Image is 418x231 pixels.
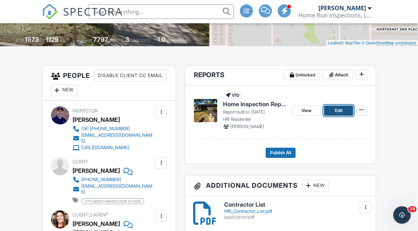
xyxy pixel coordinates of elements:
[81,177,121,183] div: [PHONE_NUMBER]
[42,65,176,101] h3: People
[393,206,411,224] iframe: Intercom live chat
[81,183,153,195] div: [EMAIL_ADDRESS][DOMAIN_NAME]
[46,36,59,43] div: 1129
[94,70,166,81] div: Disable Client CC Email
[224,202,367,220] a: Contractor List HRI_Contractor_List.pdf application/pdf
[77,37,92,43] span: Lot Size
[224,202,367,208] h6: Contractor List
[81,132,153,144] div: [EMAIL_ADDRESS][DOMAIN_NAME]
[63,4,123,19] span: SPECTORA
[185,175,376,196] h3: Additional Documents
[73,176,153,183] a: [PHONE_NUMBER]
[362,41,416,45] a: © OpenStreetMap contributors
[73,144,153,151] a: [URL][DOMAIN_NAME]
[326,40,418,46] div: |
[81,145,129,151] div: [URL][DOMAIN_NAME]
[51,84,78,96] div: New
[73,165,120,176] div: [PERSON_NAME]
[328,41,340,45] a: Leaflet
[298,12,371,19] div: Home Run Inspections, LLC
[73,183,153,195] a: [EMAIL_ADDRESS][DOMAIN_NAME]
[42,4,58,20] img: The Best Home Inspection Software - Spectora
[42,10,123,25] a: SPECTORA
[88,4,234,19] input: Search everything...
[73,159,88,164] span: Client
[73,132,153,144] a: [EMAIL_ADDRESS][DOMAIN_NAME]
[73,114,120,125] div: [PERSON_NAME]
[130,37,151,43] span: bedrooms
[73,218,120,229] a: [PERSON_NAME]
[60,37,70,43] span: sq. ft.
[81,126,130,132] div: OK: [PHONE_NUMBER]
[93,36,108,43] div: 7797
[408,206,417,212] span: 10
[125,36,129,43] div: 3
[341,41,361,45] a: © MapTiler
[319,4,366,12] div: [PERSON_NAME]
[16,37,24,43] span: Built
[73,125,153,132] a: OK: [PHONE_NUMBER]
[82,198,144,204] span: 11th month inspection action
[157,36,165,43] div: 1.0
[73,108,98,113] span: Inspector
[302,180,329,191] div: New
[167,37,187,43] span: bathrooms
[109,37,118,43] span: sq.ft.
[25,36,39,43] div: 1973
[224,214,367,220] div: application/pdf
[224,208,367,214] div: HRI_Contractor_List.pdf
[73,212,108,218] span: Client's Agent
